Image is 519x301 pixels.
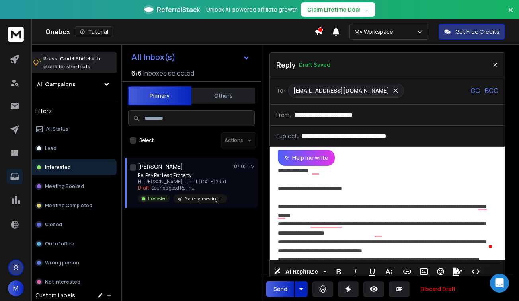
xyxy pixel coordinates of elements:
[151,184,195,191] span: Sounds good Ro. In ...
[138,163,183,171] h1: [PERSON_NAME]
[470,86,480,95] p: CC
[37,80,76,88] h1: All Campaigns
[125,49,256,65] button: All Inbox(s)
[485,86,498,95] p: BCC
[363,6,369,14] span: →
[490,274,509,293] div: Open Intercom Messenger
[450,264,465,280] button: Signature
[31,217,117,233] button: Closed
[284,268,320,275] span: AI Rephrase
[191,87,255,105] button: Others
[234,163,255,170] p: 07:02 PM
[416,264,431,280] button: Insert Image (⌘P)
[414,281,462,297] button: Discard Draft
[270,166,502,260] div: To enrich screen reader interactions, please activate Accessibility in Grammarly extension settings
[45,260,79,266] p: Wrong person
[365,264,380,280] button: Underline (⌘U)
[45,221,62,228] p: Closed
[31,105,117,117] h3: Filters
[138,184,150,191] span: Draft:
[348,264,363,280] button: Italic (⌘I)
[31,159,117,175] button: Interested
[355,28,396,36] p: My Workspace
[148,196,167,202] p: Interested
[35,291,75,299] h3: Custom Labels
[276,132,299,140] p: Subject:
[31,76,117,92] button: All Campaigns
[276,59,296,70] p: Reply
[31,140,117,156] button: Lead
[381,264,396,280] button: More Text
[31,198,117,214] button: Meeting Completed
[143,68,194,78] h3: Inboxes selected
[45,241,74,247] p: Out of office
[157,5,200,14] span: ReferralStack
[31,121,117,137] button: All Status
[301,2,375,17] button: Claim Lifetime Deal→
[8,280,24,296] button: M
[131,53,176,61] h1: All Inbox(s)
[455,28,499,36] p: Get Free Credits
[131,68,142,78] span: 6 / 6
[31,255,117,271] button: Wrong person
[278,150,335,166] button: Help me write
[45,164,71,171] p: Interested
[299,61,330,69] p: Draft Saved
[138,172,227,179] p: Re: Pay Per Lead Property
[31,274,117,290] button: Not Interested
[276,111,291,119] p: From:
[43,55,102,71] p: Press to check for shortcuts.
[293,87,389,95] p: [EMAIL_ADDRESS][DOMAIN_NAME]
[266,281,294,297] button: Send
[45,202,92,209] p: Meeting Completed
[45,26,314,37] div: Onebox
[128,86,191,105] button: Primary
[45,145,57,151] p: Lead
[276,87,285,95] p: To:
[433,264,448,280] button: Emoticons
[331,264,346,280] button: Bold (⌘B)
[46,126,68,132] p: All Status
[139,137,154,144] label: Select
[505,5,516,24] button: Close banner
[31,236,117,252] button: Out of office
[272,264,328,280] button: AI Rephrase
[75,26,113,37] button: Tutorial
[400,264,415,280] button: Insert Link (⌘K)
[439,24,505,40] button: Get Free Credits
[138,179,227,185] p: Hi [PERSON_NAME], I think [DATE] 23rd
[468,264,483,280] button: Code View
[45,279,80,285] p: Not Interested
[206,6,298,14] p: Unlock AI-powered affiliate growth
[59,54,95,63] span: Cmd + Shift + k
[45,183,84,190] p: Meeting Booked
[184,196,222,202] p: Property Investing - Global
[31,179,117,194] button: Meeting Booked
